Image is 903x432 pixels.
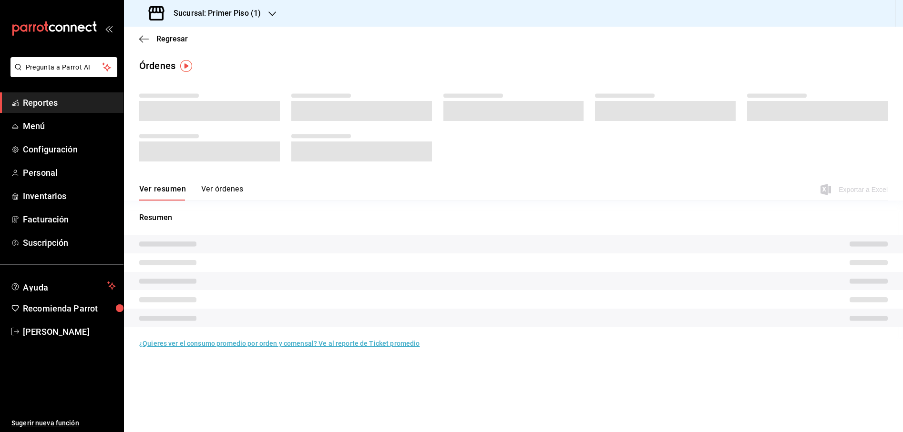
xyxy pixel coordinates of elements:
span: Recomienda Parrot [23,302,116,315]
span: Menú [23,120,116,132]
p: Resumen [139,212,888,223]
button: open_drawer_menu [105,25,113,32]
span: Regresar [156,34,188,43]
span: [PERSON_NAME] [23,325,116,338]
button: Ver resumen [139,184,186,201]
button: Pregunta a Parrot AI [10,57,117,77]
div: Órdenes [139,59,175,73]
a: ¿Quieres ver el consumo promedio por orden y comensal? Ve al reporte de Ticket promedio [139,340,420,347]
span: Ayuda [23,280,103,291]
span: Suscripción [23,236,116,249]
div: navigation tabs [139,184,243,201]
img: Tooltip marker [180,60,192,72]
span: Inventarios [23,190,116,202]
span: Reportes [23,96,116,109]
span: Facturación [23,213,116,226]
span: Pregunta a Parrot AI [26,62,103,72]
span: Configuración [23,143,116,156]
button: Regresar [139,34,188,43]
a: Pregunta a Parrot AI [7,69,117,79]
span: Sugerir nueva función [11,418,116,428]
span: Personal [23,166,116,179]
button: Ver órdenes [201,184,243,201]
h3: Sucursal: Primer Piso (1) [166,8,261,19]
